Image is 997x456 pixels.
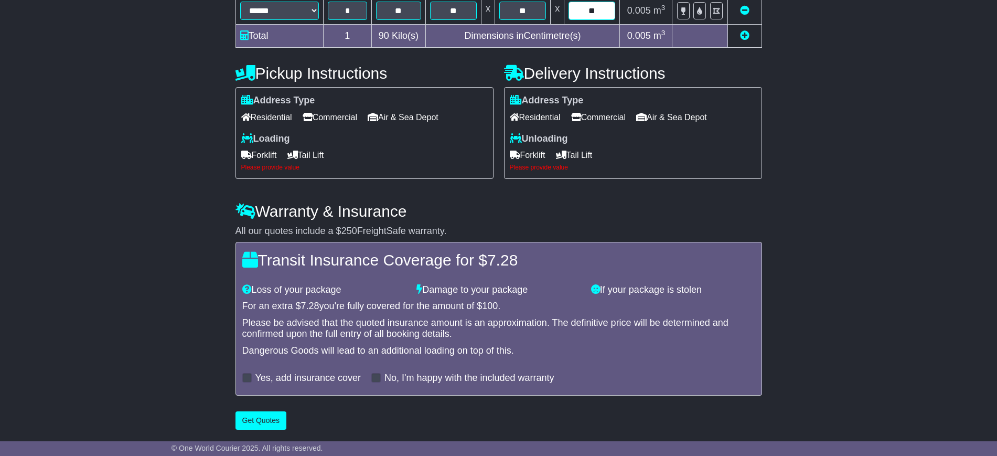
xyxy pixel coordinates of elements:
div: If your package is stolen [586,284,760,296]
a: Remove this item [740,5,749,16]
h4: Warranty & Insurance [235,203,762,220]
div: Damage to your package [411,284,586,296]
span: Residential [510,109,561,125]
td: Total [235,25,323,48]
h4: Transit Insurance Coverage for $ [242,251,755,269]
h4: Pickup Instructions [235,65,494,82]
label: Unloading [510,133,568,145]
a: Add new item [740,30,749,41]
span: 0.005 [627,30,651,41]
div: Please provide value [510,164,756,171]
span: Air & Sea Depot [368,109,438,125]
td: Kilo(s) [372,25,426,48]
span: Commercial [303,109,357,125]
span: m [653,30,666,41]
span: 90 [379,30,389,41]
span: Tail Lift [556,147,593,163]
span: 100 [482,301,498,311]
div: Loss of your package [237,284,412,296]
span: Forklift [241,147,277,163]
span: Air & Sea Depot [636,109,707,125]
td: 1 [323,25,372,48]
div: For an extra $ you're fully covered for the amount of $ . [242,301,755,312]
span: Forklift [510,147,545,163]
div: Please be advised that the quoted insurance amount is an approximation. The definitive price will... [242,317,755,340]
label: Address Type [241,95,315,107]
span: © One World Courier 2025. All rights reserved. [171,444,323,452]
span: 7.28 [487,251,518,269]
span: 7.28 [301,301,319,311]
span: Residential [241,109,292,125]
span: 250 [341,226,357,236]
span: 0.005 [627,5,651,16]
button: Get Quotes [235,411,287,430]
label: No, I'm happy with the included warranty [384,373,554,384]
span: Tail Lift [287,147,324,163]
label: Address Type [510,95,584,107]
div: Please provide value [241,164,488,171]
td: Dimensions in Centimetre(s) [425,25,620,48]
sup: 3 [661,4,666,12]
label: Loading [241,133,290,145]
label: Yes, add insurance cover [255,373,361,384]
span: m [653,5,666,16]
div: Dangerous Goods will lead to an additional loading on top of this. [242,345,755,357]
span: Commercial [571,109,626,125]
h4: Delivery Instructions [504,65,762,82]
sup: 3 [661,29,666,37]
div: All our quotes include a $ FreightSafe warranty. [235,226,762,237]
